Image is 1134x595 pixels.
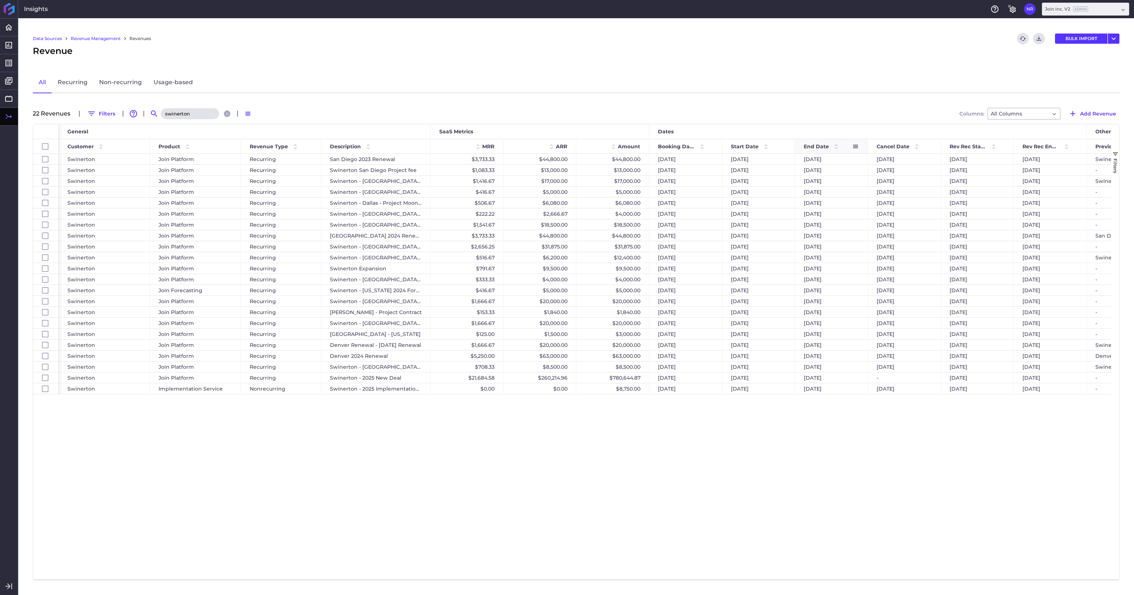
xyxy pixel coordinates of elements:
[795,241,868,252] div: [DATE]
[722,165,795,175] div: [DATE]
[321,230,430,241] div: [GEOGRAPHIC_DATA] 2024 Renewal
[649,230,722,241] div: [DATE]
[67,165,95,175] span: Swinerton
[649,241,722,252] div: [DATE]
[430,230,503,241] div: $3,733.33
[722,383,795,394] div: [DATE]
[649,208,722,219] div: [DATE]
[321,219,430,230] div: Swinerton - [GEOGRAPHIC_DATA] - Office Renewal
[159,176,194,186] span: Join Platform
[576,230,649,241] div: $44,800.00
[1014,361,1087,372] div: [DATE]
[868,219,941,230] div: [DATE]
[430,219,503,230] div: $1,541.67
[722,263,795,274] div: [DATE]
[576,351,649,361] div: $63,000.00
[722,219,795,230] div: [DATE]
[722,340,795,350] div: [DATE]
[482,143,494,150] span: MRR
[321,351,430,361] div: Denver 2024 Renewal
[941,296,1014,306] div: [DATE]
[330,143,361,150] span: Description
[241,351,321,361] div: Recurring
[1073,7,1088,11] ins: Admin
[241,176,321,186] div: Recurring
[1014,340,1087,350] div: [DATE]
[795,176,868,186] div: [DATE]
[1014,187,1087,197] div: [DATE]
[576,252,649,263] div: $12,400.00
[503,219,576,230] div: $18,500.00
[576,154,649,164] div: $44,800.00
[795,197,868,208] div: [DATE]
[503,285,576,295] div: $5,000.00
[1095,128,1111,135] span: Other
[987,108,1060,120] div: Dropdown select
[1014,296,1087,306] div: [DATE]
[430,340,503,350] div: $1,666.67
[241,165,321,175] div: Recurring
[868,165,941,175] div: [DATE]
[941,351,1014,361] div: [DATE]
[321,296,430,306] div: Swinerton - [GEOGRAPHIC_DATA] - Office
[649,285,722,295] div: [DATE]
[1014,230,1087,241] div: [DATE]
[868,263,941,274] div: [DATE]
[576,165,649,175] div: $13,000.00
[941,329,1014,339] div: [DATE]
[430,263,503,274] div: $791.67
[33,154,59,165] div: Press SPACE to select this row.
[241,318,321,328] div: Recurring
[722,252,795,263] div: [DATE]
[868,296,941,306] div: [DATE]
[321,372,430,383] div: Swinerton - 2025 New Deal
[722,307,795,317] div: [DATE]
[503,165,576,175] div: $13,000.00
[649,263,722,274] div: [DATE]
[241,340,321,350] div: Recurring
[430,154,503,164] div: $3,733.33
[67,128,88,135] span: General
[321,340,430,350] div: Denver Renewal - [DATE] Renewal
[649,383,722,394] div: [DATE]
[503,383,576,394] div: $0.00
[321,307,430,317] div: [PERSON_NAME] - Project Contract
[1006,3,1018,15] button: General Settings
[1112,158,1118,173] span: Filters
[941,372,1014,383] div: [DATE]
[868,241,941,252] div: [DATE]
[1014,176,1087,186] div: [DATE]
[722,154,795,164] div: [DATE]
[576,383,649,394] div: $8,750.00
[241,285,321,295] div: Recurring
[941,154,1014,164] div: [DATE]
[503,274,576,285] div: $4,000.00
[868,351,941,361] div: [DATE]
[658,143,695,150] span: Booking Date
[148,72,199,93] a: Usage-based
[159,143,180,150] span: Product
[321,274,430,285] div: Swinerton - [GEOGRAPHIC_DATA] - Vantage & Well
[649,187,722,197] div: [DATE]
[33,111,75,117] div: 22 Revenue s
[503,263,576,274] div: $9,500.00
[868,285,941,295] div: [DATE]
[868,383,941,394] div: [DATE]
[321,383,430,394] div: Swinerton - 2025 Implementation Fee
[941,361,1014,372] div: [DATE]
[722,351,795,361] div: [DATE]
[321,252,430,263] div: Swinerton - [GEOGRAPHIC_DATA] 2024 Renewal
[941,219,1014,230] div: [DATE]
[321,154,430,164] div: San Diego 2023 Renewal
[148,108,160,120] button: Search by
[868,318,941,328] div: [DATE]
[1014,329,1087,339] div: [DATE]
[52,72,93,93] a: Recurring
[722,176,795,186] div: [DATE]
[556,143,567,150] span: ARR
[321,187,430,197] div: Swinerton - [GEOGRAPHIC_DATA] Office - Project [GEOGRAPHIC_DATA] La Playa student Housing
[1014,307,1087,317] div: [DATE]
[649,165,722,175] div: [DATE]
[241,230,321,241] div: Recurring
[430,329,503,339] div: $125.00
